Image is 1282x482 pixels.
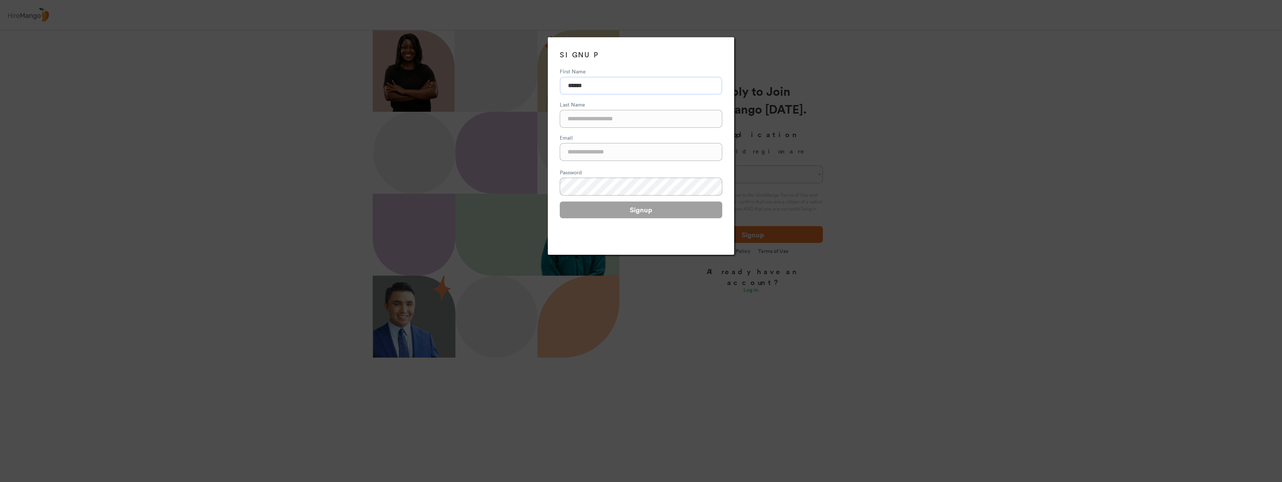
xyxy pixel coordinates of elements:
[560,202,722,218] button: Signup
[560,101,722,108] div: Last Name
[560,134,722,142] div: Email
[560,168,722,176] div: Password
[560,67,722,75] div: First Name
[560,49,722,60] h3: SIGNUP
